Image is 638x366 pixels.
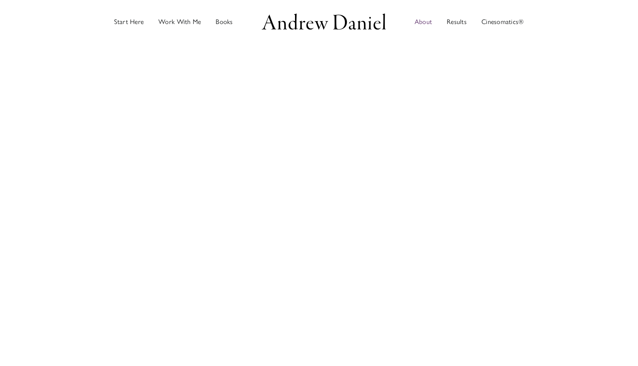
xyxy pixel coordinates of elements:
[216,1,233,42] a: Discover books written by Andrew Daniel
[481,1,524,42] a: Cinesomatics®
[481,18,524,25] span: Cinesomatics®
[447,18,467,25] span: Results
[415,1,432,42] a: About
[447,1,467,42] a: Results
[114,18,144,25] span: Start Here
[114,1,144,42] a: Start Here
[158,1,201,42] a: Work with Andrew in groups or private sessions
[259,11,388,32] img: Andrew Daniel Logo
[216,18,233,25] span: Books
[158,18,201,25] span: Work With Me
[415,18,432,25] span: About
